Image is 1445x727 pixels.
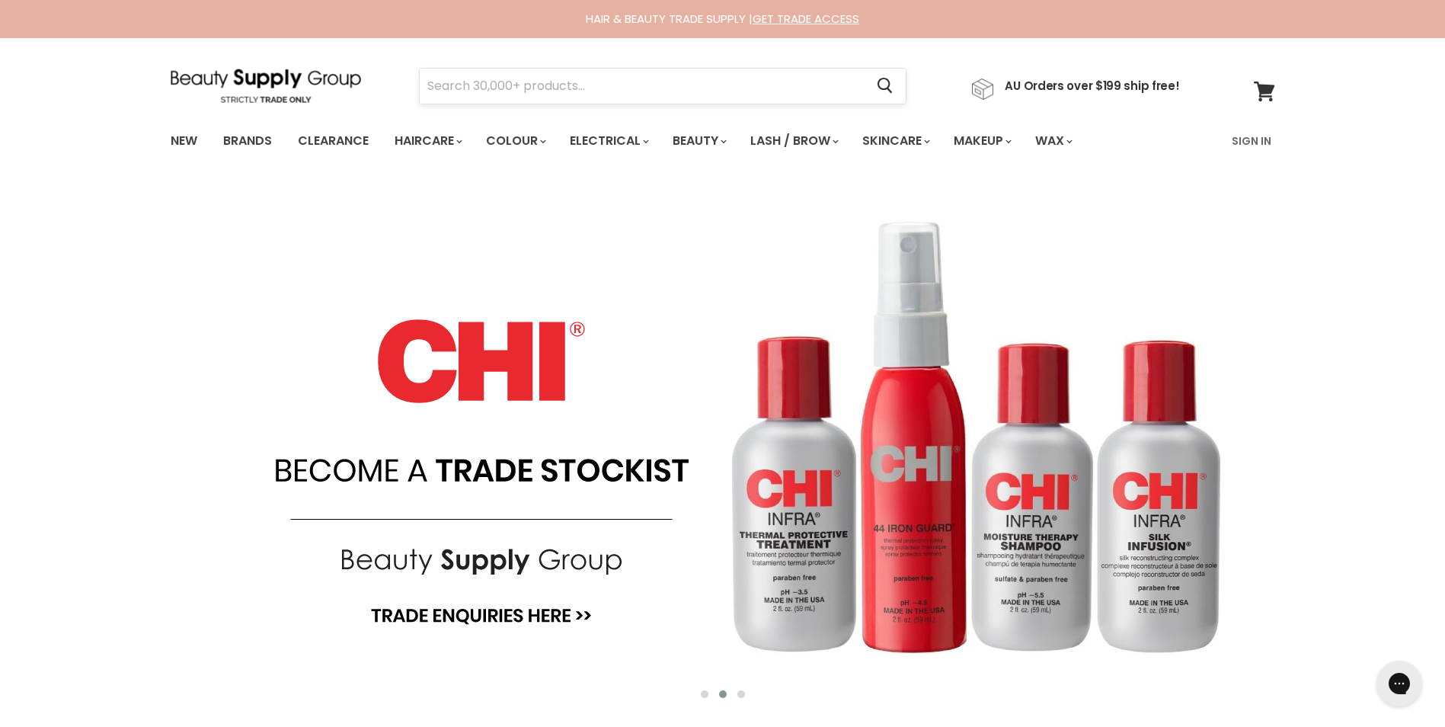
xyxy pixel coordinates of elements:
input: Search [420,69,865,104]
a: Lash / Brow [739,125,848,157]
a: Skincare [851,125,939,157]
a: Makeup [942,125,1021,157]
ul: Main menu [159,119,1154,163]
div: HAIR & BEAUTY TRADE SUPPLY | [152,11,1294,27]
iframe: Gorgias live chat messenger [1369,655,1430,712]
a: GET TRADE ACCESS [753,11,859,27]
a: Brands [212,125,283,157]
button: Search [865,69,906,104]
nav: Main [152,119,1294,163]
a: Colour [475,125,555,157]
a: Sign In [1223,125,1280,157]
a: Haircare [383,125,472,157]
form: Product [419,68,906,104]
a: Electrical [558,125,658,157]
a: Wax [1024,125,1082,157]
a: New [159,125,209,157]
a: Clearance [286,125,380,157]
a: Beauty [661,125,736,157]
